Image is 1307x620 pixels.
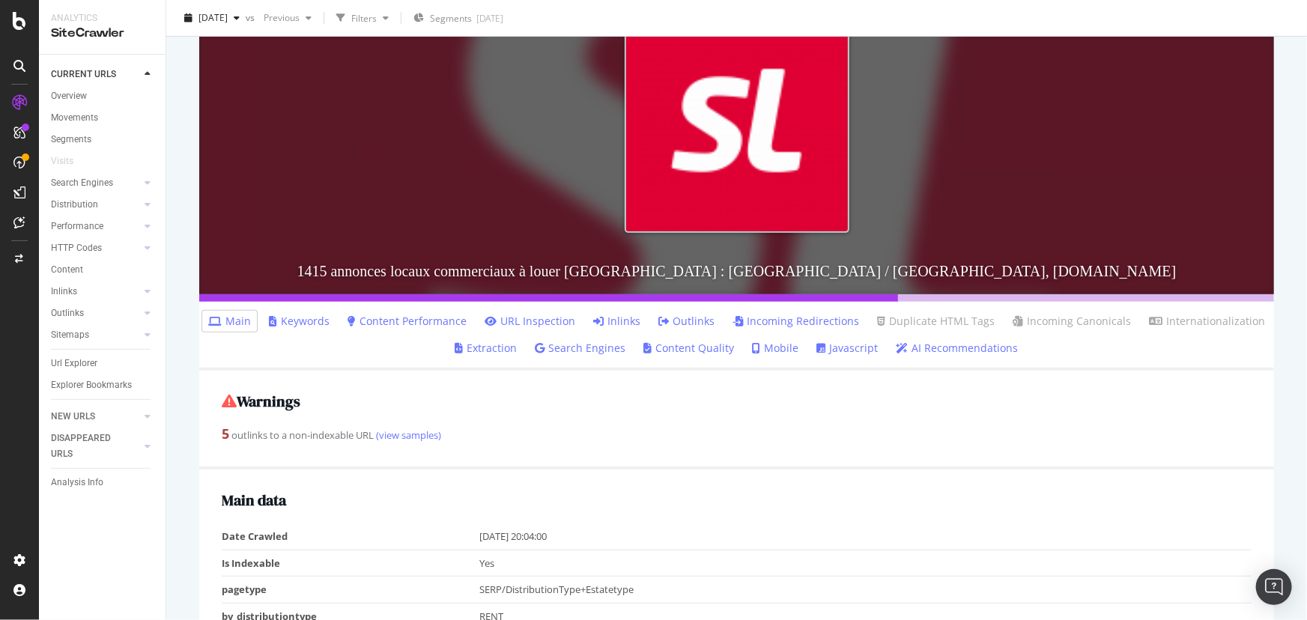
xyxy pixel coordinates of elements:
[51,327,140,343] a: Sitemaps
[51,475,155,490] a: Analysis Info
[407,6,509,30] button: Segments[DATE]
[51,12,154,25] div: Analytics
[1013,314,1131,329] a: Incoming Canonicals
[51,284,77,300] div: Inlinks
[222,393,1252,410] h2: Warnings
[222,523,479,550] td: Date Crawled
[479,550,1252,577] td: Yes
[51,88,87,104] div: Overview
[269,314,330,329] a: Keywords
[877,314,995,329] a: Duplicate HTML Tags
[51,431,140,462] a: DISAPPEARED URLS
[351,11,377,24] div: Filters
[51,262,155,278] a: Content
[330,6,395,30] button: Filters
[51,110,98,126] div: Movements
[51,431,127,462] div: DISAPPEARED URLS
[485,314,575,329] a: URL Inspection
[51,132,91,148] div: Segments
[222,550,479,577] td: Is Indexable
[479,577,1252,604] td: SERP/DistributionType+Estatetype
[479,523,1252,550] td: [DATE] 20:04:00
[199,248,1274,294] h3: 1415 annonces locaux commerciaux à louer [GEOGRAPHIC_DATA] : [GEOGRAPHIC_DATA] / [GEOGRAPHIC_DATA...
[51,306,140,321] a: Outlinks
[51,197,140,213] a: Distribution
[625,8,849,233] img: 1415 annonces locaux commerciaux à louer Occitanie : Languedoc-Roussillon / Midi-Pyrénées, Seloge...
[178,6,246,30] button: [DATE]
[51,377,132,393] div: Explorer Bookmarks
[1256,569,1292,605] div: Open Intercom Messenger
[51,197,98,213] div: Distribution
[817,341,879,356] a: Javascript
[51,219,103,234] div: Performance
[258,11,300,24] span: Previous
[222,577,479,604] td: pagetype
[658,314,715,329] a: Outlinks
[753,341,799,356] a: Mobile
[51,175,113,191] div: Search Engines
[476,12,503,25] div: [DATE]
[897,341,1019,356] a: AI Recommendations
[51,67,116,82] div: CURRENT URLS
[51,154,73,169] div: Visits
[51,409,140,425] a: NEW URLS
[51,110,155,126] a: Movements
[51,327,89,343] div: Sitemaps
[348,314,467,329] a: Content Performance
[1149,314,1265,329] a: Internationalization
[51,475,103,490] div: Analysis Info
[51,67,140,82] a: CURRENT URLS
[536,341,626,356] a: Search Engines
[51,219,140,234] a: Performance
[51,306,84,321] div: Outlinks
[430,12,472,25] span: Segments
[593,314,640,329] a: Inlinks
[374,428,441,442] a: (view samples)
[51,154,88,169] a: Visits
[51,132,155,148] a: Segments
[51,377,155,393] a: Explorer Bookmarks
[51,88,155,104] a: Overview
[51,409,95,425] div: NEW URLS
[644,341,735,356] a: Content Quality
[208,314,251,329] a: Main
[51,240,140,256] a: HTTP Codes
[51,240,102,256] div: HTTP Codes
[246,11,258,24] span: vs
[222,425,1252,444] div: outlinks to a non-indexable URL
[51,356,155,371] a: Url Explorer
[733,314,859,329] a: Incoming Redirections
[222,492,1252,508] h2: Main data
[258,6,318,30] button: Previous
[198,11,228,24] span: 2025 Aug. 15th
[455,341,518,356] a: Extraction
[222,425,229,443] strong: 5
[51,284,140,300] a: Inlinks
[51,356,97,371] div: Url Explorer
[51,262,83,278] div: Content
[51,175,140,191] a: Search Engines
[51,25,154,42] div: SiteCrawler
